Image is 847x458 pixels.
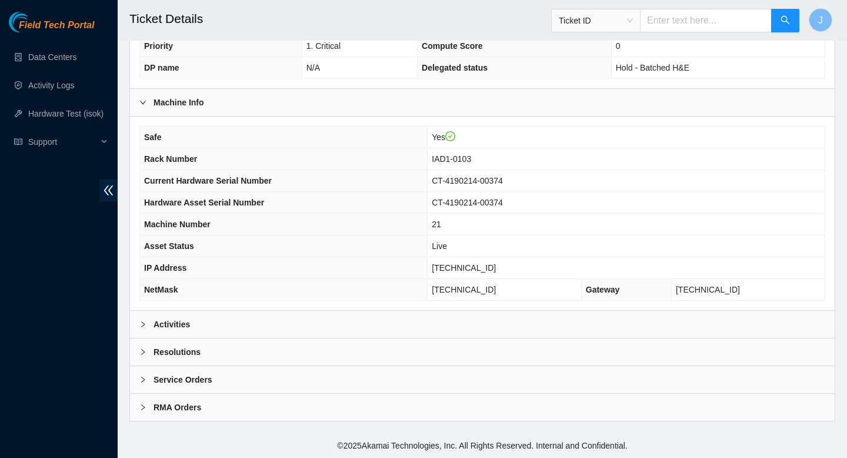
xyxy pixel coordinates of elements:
span: Gateway [586,285,620,294]
a: Hardware Test (isok) [28,109,104,118]
span: N/A [306,63,320,72]
span: Rack Number [144,154,197,164]
span: search [781,15,790,26]
span: 0 [616,41,621,51]
button: search [771,9,799,32]
span: [TECHNICAL_ID] [432,285,496,294]
span: right [139,376,146,383]
b: RMA Orders [154,401,201,414]
div: Activities [130,311,835,338]
span: Priority [144,41,173,51]
span: right [139,99,146,106]
span: Delegated status [422,63,488,72]
span: right [139,321,146,328]
span: Compute Score [422,41,482,51]
span: J [818,13,823,28]
footer: © 2025 Akamai Technologies, Inc. All Rights Reserved. Internal and Confidential. [118,433,847,458]
span: right [139,404,146,411]
span: DP name [144,63,179,72]
span: read [14,138,22,146]
b: Activities [154,318,190,331]
b: Service Orders [154,373,212,386]
span: NetMask [144,285,178,294]
span: right [139,349,146,356]
span: Field Tech Portal [19,20,94,31]
span: Machine Number [144,220,211,229]
input: Enter text here... [640,9,772,32]
span: Hardware Asset Serial Number [144,198,264,207]
span: [TECHNICAL_ID] [432,263,496,273]
button: J [809,8,832,32]
a: Akamai TechnologiesField Tech Portal [9,21,94,36]
span: Live [432,241,447,251]
a: Data Centers [28,52,76,62]
span: 1. Critical [306,41,341,51]
b: Resolutions [154,346,201,359]
span: Yes [432,132,455,142]
span: Safe [144,132,162,142]
span: CT-4190214-00374 [432,176,503,185]
div: Resolutions [130,338,835,366]
span: double-left [99,180,118,201]
span: [TECHNICAL_ID] [676,285,740,294]
span: Ticket ID [559,12,633,29]
span: check-circle [445,131,456,142]
div: Machine Info [130,89,835,116]
a: Activity Logs [28,81,75,90]
b: Machine Info [154,96,204,109]
span: 21 [432,220,441,229]
span: IP Address [144,263,186,273]
span: IAD1-0103 [432,154,471,164]
span: Asset Status [144,241,194,251]
span: Hold - Batched H&E [616,63,689,72]
span: Support [28,130,98,154]
img: Akamai Technologies [9,12,59,32]
div: RMA Orders [130,394,835,421]
div: Service Orders [130,366,835,393]
span: Current Hardware Serial Number [144,176,272,185]
span: CT-4190214-00374 [432,198,503,207]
